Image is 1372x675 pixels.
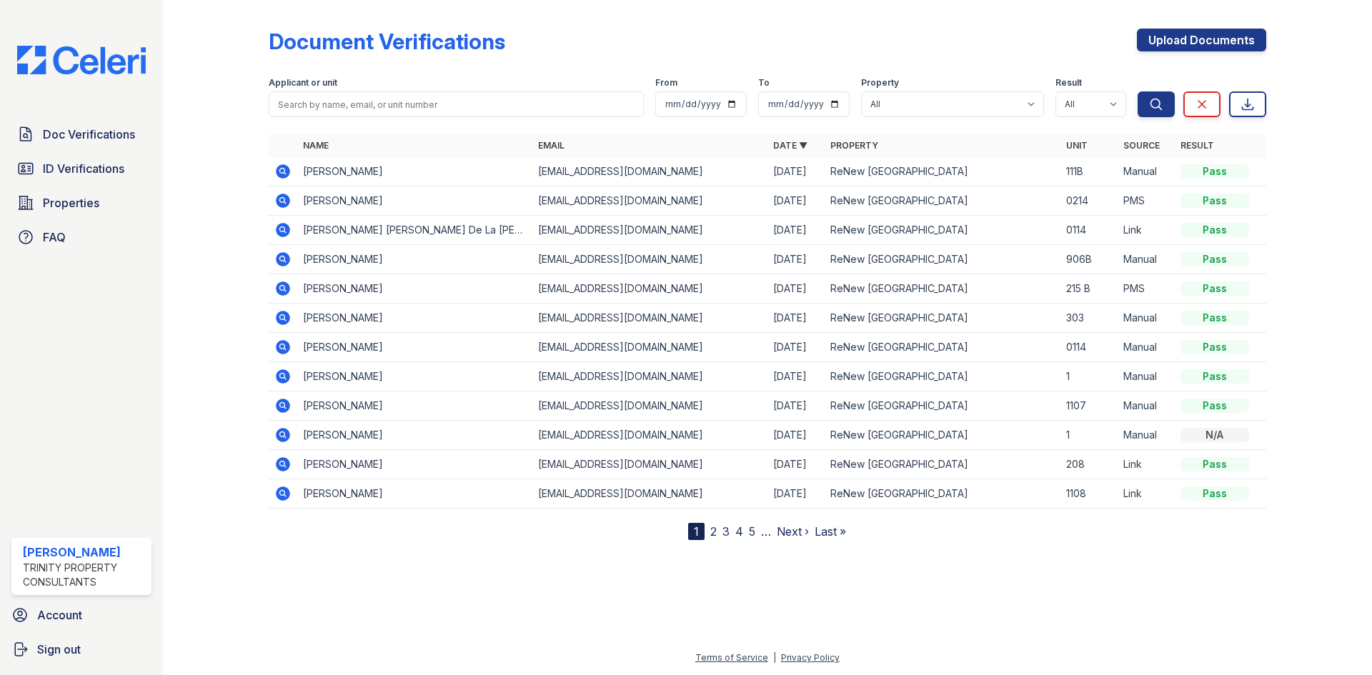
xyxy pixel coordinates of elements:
[710,524,717,539] a: 2
[1060,421,1118,450] td: 1
[1060,333,1118,362] td: 0114
[1118,304,1175,333] td: Manual
[830,140,878,151] a: Property
[1180,223,1249,237] div: Pass
[861,77,899,89] label: Property
[297,333,532,362] td: [PERSON_NAME]
[655,77,677,89] label: From
[767,450,825,479] td: [DATE]
[1118,157,1175,186] td: Manual
[1118,391,1175,421] td: Manual
[695,652,768,663] a: Terms of Service
[1060,479,1118,509] td: 1108
[722,524,730,539] a: 3
[1118,186,1175,216] td: PMS
[269,77,337,89] label: Applicant or unit
[11,154,151,183] a: ID Verifications
[1060,157,1118,186] td: 111B
[37,606,82,624] span: Account
[297,216,532,245] td: [PERSON_NAME] [PERSON_NAME] De La [PERSON_NAME]
[777,524,809,539] a: Next ›
[1060,216,1118,245] td: 0114
[532,362,767,391] td: [EMAIL_ADDRESS][DOMAIN_NAME]
[1180,164,1249,179] div: Pass
[773,652,776,663] div: |
[825,421,1060,450] td: ReNew [GEOGRAPHIC_DATA]
[767,479,825,509] td: [DATE]
[825,274,1060,304] td: ReNew [GEOGRAPHIC_DATA]
[767,157,825,186] td: [DATE]
[1123,140,1160,151] a: Source
[6,601,157,629] a: Account
[825,391,1060,421] td: ReNew [GEOGRAPHIC_DATA]
[6,46,157,74] img: CE_Logo_Blue-a8612792a0a2168367f1c8372b55b34899dd931a85d93a1a3d3e32e68fde9ad4.png
[1180,194,1249,208] div: Pass
[1060,274,1118,304] td: 215 B
[297,245,532,274] td: [PERSON_NAME]
[297,479,532,509] td: [PERSON_NAME]
[23,561,146,589] div: Trinity Property Consultants
[1180,486,1249,501] div: Pass
[269,91,644,117] input: Search by name, email, or unit number
[767,186,825,216] td: [DATE]
[749,524,755,539] a: 5
[688,523,705,540] div: 1
[43,126,135,143] span: Doc Verifications
[1118,333,1175,362] td: Manual
[43,229,66,246] span: FAQ
[532,450,767,479] td: [EMAIL_ADDRESS][DOMAIN_NAME]
[735,524,743,539] a: 4
[297,450,532,479] td: [PERSON_NAME]
[1060,450,1118,479] td: 208
[767,421,825,450] td: [DATE]
[532,421,767,450] td: [EMAIL_ADDRESS][DOMAIN_NAME]
[297,157,532,186] td: [PERSON_NAME]
[532,157,767,186] td: [EMAIL_ADDRESS][DOMAIN_NAME]
[532,245,767,274] td: [EMAIL_ADDRESS][DOMAIN_NAME]
[825,333,1060,362] td: ReNew [GEOGRAPHIC_DATA]
[538,140,565,151] a: Email
[1055,77,1082,89] label: Result
[825,362,1060,391] td: ReNew [GEOGRAPHIC_DATA]
[767,362,825,391] td: [DATE]
[1118,362,1175,391] td: Manual
[11,120,151,149] a: Doc Verifications
[1180,140,1214,151] a: Result
[1118,479,1175,509] td: Link
[1060,304,1118,333] td: 303
[269,29,505,54] div: Document Verifications
[781,652,840,663] a: Privacy Policy
[1118,274,1175,304] td: PMS
[1060,391,1118,421] td: 1107
[297,362,532,391] td: [PERSON_NAME]
[1060,362,1118,391] td: 1
[23,544,146,561] div: [PERSON_NAME]
[825,245,1060,274] td: ReNew [GEOGRAPHIC_DATA]
[1137,29,1266,51] a: Upload Documents
[815,524,846,539] a: Last »
[773,140,807,151] a: Date ▼
[1180,428,1249,442] div: N/A
[767,245,825,274] td: [DATE]
[1066,140,1088,151] a: Unit
[1180,252,1249,266] div: Pass
[767,391,825,421] td: [DATE]
[6,635,157,664] a: Sign out
[303,140,329,151] a: Name
[297,304,532,333] td: [PERSON_NAME]
[1060,245,1118,274] td: 906B
[1180,311,1249,325] div: Pass
[1060,186,1118,216] td: 0214
[761,523,771,540] span: …
[1180,399,1249,413] div: Pass
[1118,216,1175,245] td: Link
[758,77,770,89] label: To
[37,641,81,658] span: Sign out
[1180,369,1249,384] div: Pass
[532,186,767,216] td: [EMAIL_ADDRESS][DOMAIN_NAME]
[43,194,99,211] span: Properties
[11,223,151,251] a: FAQ
[297,274,532,304] td: [PERSON_NAME]
[297,391,532,421] td: [PERSON_NAME]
